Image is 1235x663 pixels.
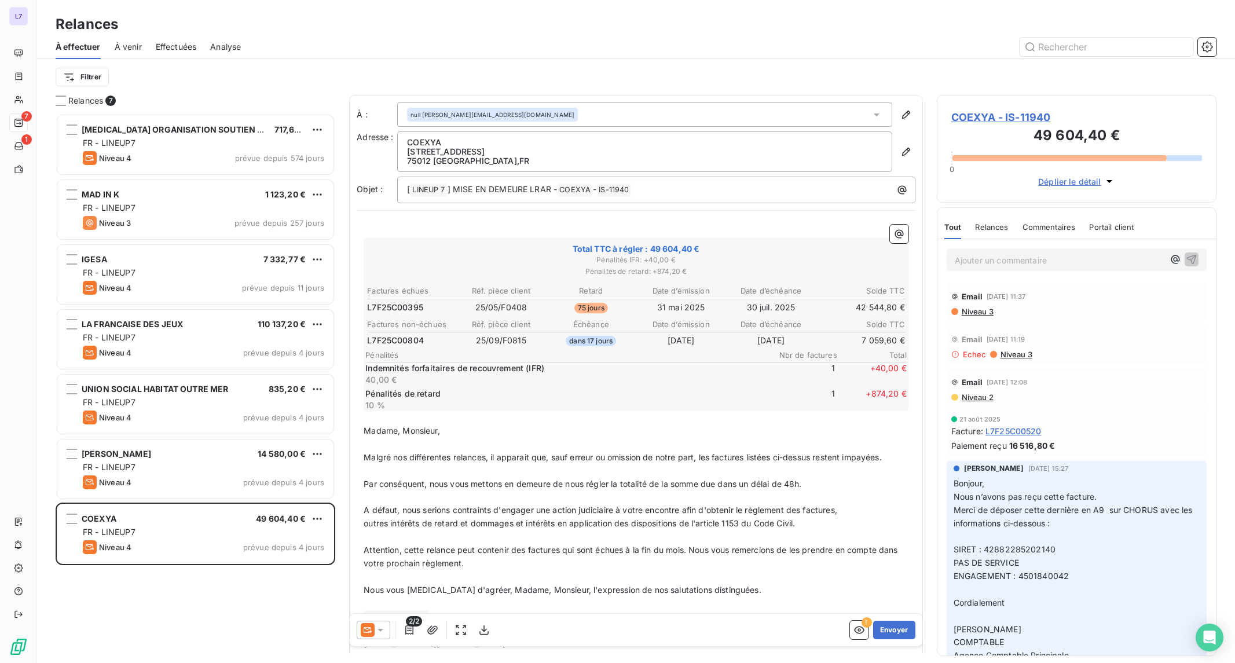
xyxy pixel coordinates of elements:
[82,449,151,459] span: [PERSON_NAME]
[83,203,135,213] span: FR - LINEUP7
[636,285,725,297] th: Date d’émission
[837,350,907,360] span: Total
[21,134,32,145] span: 1
[365,243,907,255] span: Total TTC à régler : 49 604,40 €
[83,527,135,537] span: FR - LINEUP7
[99,543,131,552] span: Niveau 4
[954,624,1021,634] span: [PERSON_NAME]
[83,138,135,148] span: FR - LINEUP7
[83,397,135,407] span: FR - LINEUP7
[963,350,987,359] span: Echec
[82,189,119,199] span: MAD IN K
[1023,222,1076,232] span: Commentaires
[457,334,545,347] td: 25/09/F0815
[566,336,616,346] span: dans 17 jours
[457,285,545,297] th: Réf. pièce client
[99,413,131,422] span: Niveau 4
[944,222,962,232] span: Tout
[727,318,815,331] th: Date d’échéance
[954,492,1097,501] span: Nous n’avons pas reçu cette facture.
[636,334,725,347] td: [DATE]
[1009,439,1056,452] span: 16 516,80 €
[242,283,324,292] span: prévue depuis 11 jours
[364,479,801,489] span: Par conséquent, nous vous mettons en demeure de nous régler la totalité de la somme due dans un d...
[962,378,983,387] span: Email
[954,598,1005,607] span: Cordialement
[816,285,905,297] th: Solde TTC
[99,283,131,292] span: Niveau 4
[959,416,1001,423] span: 21 août 2025
[407,184,410,194] span: [
[364,545,900,568] span: Attention, cette relance peut contenir des factures qui sont échues à la fin du mois. Nous vous r...
[156,41,197,53] span: Effectuées
[365,388,763,400] p: Pénalités de retard
[364,426,440,435] span: Madame, Monsieur,
[765,362,835,386] span: 1
[258,319,306,329] span: 110 137,20 €
[265,189,306,199] span: 1 123,20 €
[1038,175,1101,188] span: Déplier le détail
[234,218,324,228] span: prévue depuis 257 jours
[1196,624,1223,651] div: Open Intercom Messenger
[56,14,118,35] h3: Relances
[365,266,907,277] span: Pénalités de retard : + 874,20 €
[83,462,135,472] span: FR - LINEUP7
[256,514,306,523] span: 49 604,40 €
[357,109,397,120] label: À :
[82,384,229,394] span: UNION SOCIAL HABITAT OUTRE MER
[954,544,1056,554] span: SIRET : 42882285202140
[411,184,446,197] span: LINEUP 7
[365,362,763,374] p: Indemnités forfaitaires de recouvrement (IFR)
[21,111,32,122] span: 7
[82,254,107,264] span: IGESA
[951,425,983,437] span: Facture :
[365,374,763,386] p: 40,00 €
[547,285,635,297] th: Retard
[597,184,631,197] span: IS-11940
[987,336,1025,343] span: [DATE] 11:19
[243,543,324,552] span: prévue depuis 4 jours
[962,292,983,301] span: Email
[961,393,994,402] span: Niveau 2
[82,124,275,134] span: [MEDICAL_DATA] ORGANISATION SOUTIEN COS
[985,425,1042,437] span: L7F25C00520
[364,585,761,595] span: Nous vous [MEDICAL_DATA] d'agréer, Madame, Monsieur, l'expression de nos salutations distinguées.
[357,184,383,194] span: Objet :
[727,301,815,314] td: 30 juil. 2025
[636,301,725,314] td: 31 mai 2025
[951,109,1202,125] span: COEXYA - IS-11940
[964,463,1024,474] span: [PERSON_NAME]
[816,301,905,314] td: 42 544,80 €
[365,350,768,360] span: Pénalités
[558,184,592,197] span: COEXYA
[210,41,241,53] span: Analyse
[962,335,983,344] span: Email
[365,255,907,265] span: Pénalités IFR : + 40,00 €
[274,124,307,134] span: 717,60 €
[951,125,1202,148] h3: 49 604,40 €
[727,285,815,297] th: Date d’échéance
[99,348,131,357] span: Niveau 4
[364,610,429,624] span: [PERSON_NAME]
[954,637,1004,647] span: COMPTABLE
[999,350,1032,359] span: Niveau 3
[1020,38,1193,56] input: Rechercher
[407,147,882,156] p: [STREET_ADDRESS]
[407,156,882,166] p: 75012 [GEOGRAPHIC_DATA] , FR
[987,293,1026,300] span: [DATE] 11:37
[448,184,558,194] span: ] MISE EN DEMEURE LRAR -
[457,301,545,314] td: 25/05/F0408
[1028,465,1069,472] span: [DATE] 15:27
[263,254,306,264] span: 7 332,77 €
[364,505,837,515] span: A défaut, nous serions contraints d'engager une action judiciaire à votre encontre afin d'obtenir...
[83,268,135,277] span: FR - LINEUP7
[406,616,422,627] span: 2/2
[99,218,131,228] span: Niveau 3
[765,388,835,411] span: 1
[574,303,608,313] span: 75 jours
[82,319,183,329] span: LA FRANCAISE DES JEUX
[593,184,596,194] span: -
[105,96,116,106] span: 7
[9,638,28,656] img: Logo LeanPay
[56,41,101,53] span: À effectuer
